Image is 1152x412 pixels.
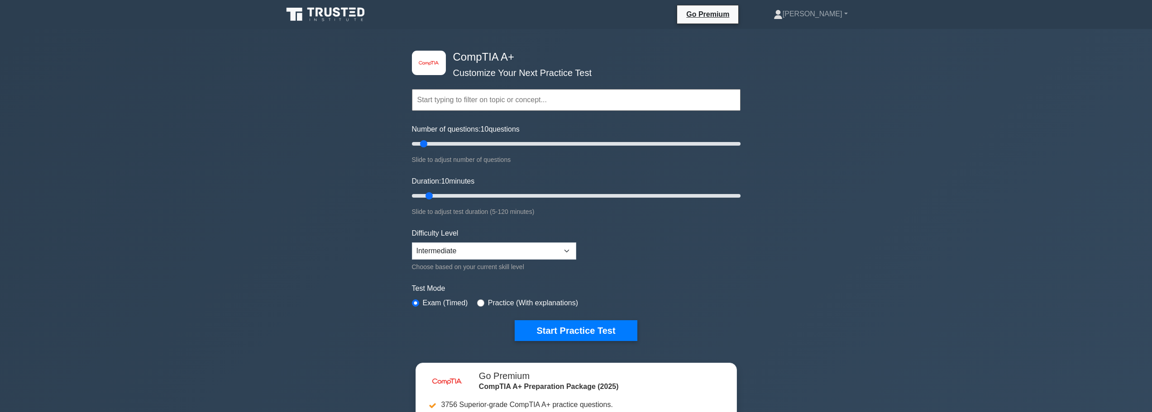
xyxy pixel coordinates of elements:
div: Slide to adjust test duration (5-120 minutes) [412,206,741,217]
label: Exam (Timed) [423,298,468,308]
a: [PERSON_NAME] [752,5,870,23]
label: Test Mode [412,283,741,294]
input: Start typing to filter on topic or concept... [412,89,741,111]
label: Duration: minutes [412,176,475,187]
label: Practice (With explanations) [488,298,578,308]
span: 10 [441,177,449,185]
label: Difficulty Level [412,228,459,239]
h4: CompTIA A+ [449,51,696,64]
a: Go Premium [681,9,735,20]
div: Slide to adjust number of questions [412,154,741,165]
span: 10 [481,125,489,133]
button: Start Practice Test [515,320,637,341]
label: Number of questions: questions [412,124,520,135]
div: Choose based on your current skill level [412,261,576,272]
